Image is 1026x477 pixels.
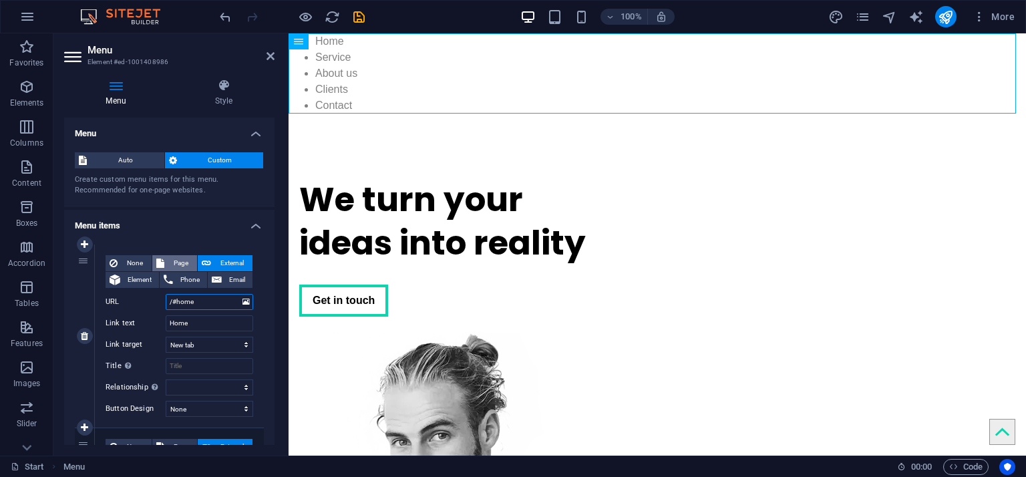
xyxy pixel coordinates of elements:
[12,178,41,188] p: Content
[124,272,155,288] span: Element
[938,9,953,25] i: Publish
[828,9,844,25] i: Design (Ctrl+Alt+Y)
[106,358,166,374] label: Title
[106,401,166,417] label: Button Design
[168,255,193,271] span: Page
[218,9,233,25] i: Undo: Change menu items (Ctrl+Z)
[168,439,193,455] span: Page
[106,272,159,288] button: Element
[63,459,85,475] nav: breadcrumb
[855,9,870,25] i: Pages (Ctrl+Alt+S)
[908,9,924,25] i: AI Writer
[324,9,340,25] button: reload
[828,9,844,25] button: design
[208,272,252,288] button: Email
[855,9,871,25] button: pages
[77,9,177,25] img: Editor Logo
[63,459,85,475] span: Click to select. Double-click to edit
[122,255,148,271] span: None
[166,358,253,374] input: Title
[10,98,44,108] p: Elements
[351,9,367,25] button: save
[973,10,1015,23] span: More
[181,152,260,168] span: Custom
[325,9,340,25] i: Reload page
[106,439,152,455] button: None
[106,315,166,331] label: Link text
[15,298,39,309] p: Tables
[935,6,957,27] button: publish
[64,118,275,142] h4: Menu
[106,379,166,395] label: Relationship
[106,337,166,353] label: Link target
[11,338,43,349] p: Features
[166,315,253,331] input: Link text...
[882,9,898,25] button: navigator
[88,56,248,68] h3: Element #ed-1001408986
[160,272,207,288] button: Phone
[13,378,41,389] p: Images
[882,9,897,25] i: Navigator
[16,218,38,228] p: Boxes
[173,79,275,107] h4: Style
[621,9,642,25] h6: 100%
[297,9,313,25] button: Click here to leave preview mode and continue editing
[967,6,1020,27] button: More
[75,152,164,168] button: Auto
[10,138,43,148] p: Columns
[198,255,252,271] button: External
[88,44,275,56] h2: Menu
[64,79,173,107] h4: Menu
[106,255,152,271] button: None
[897,459,932,475] h6: Session time
[64,210,275,234] h4: Menu items
[908,9,924,25] button: text_generator
[165,152,264,168] button: Custom
[351,9,367,25] i: Save (Ctrl+S)
[9,57,43,68] p: Favorites
[226,272,248,288] span: Email
[177,272,203,288] span: Phone
[91,152,160,168] span: Auto
[122,439,148,455] span: None
[217,9,233,25] button: undo
[152,439,197,455] button: Page
[17,418,37,429] p: Slider
[911,459,932,475] span: 00 00
[8,258,45,269] p: Accordion
[198,439,252,455] button: External
[152,255,197,271] button: Page
[11,459,44,475] a: Click to cancel selection. Double-click to open Pages
[601,9,648,25] button: 100%
[943,459,989,475] button: Code
[999,459,1015,475] button: Usercentrics
[949,459,983,475] span: Code
[920,462,922,472] span: :
[106,294,166,310] label: URL
[166,294,253,310] input: URL...
[655,11,667,23] i: On resize automatically adjust zoom level to fit chosen device.
[75,174,264,196] div: Create custom menu items for this menu. Recommended for one-page websites.
[215,439,248,455] span: External
[215,255,248,271] span: External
